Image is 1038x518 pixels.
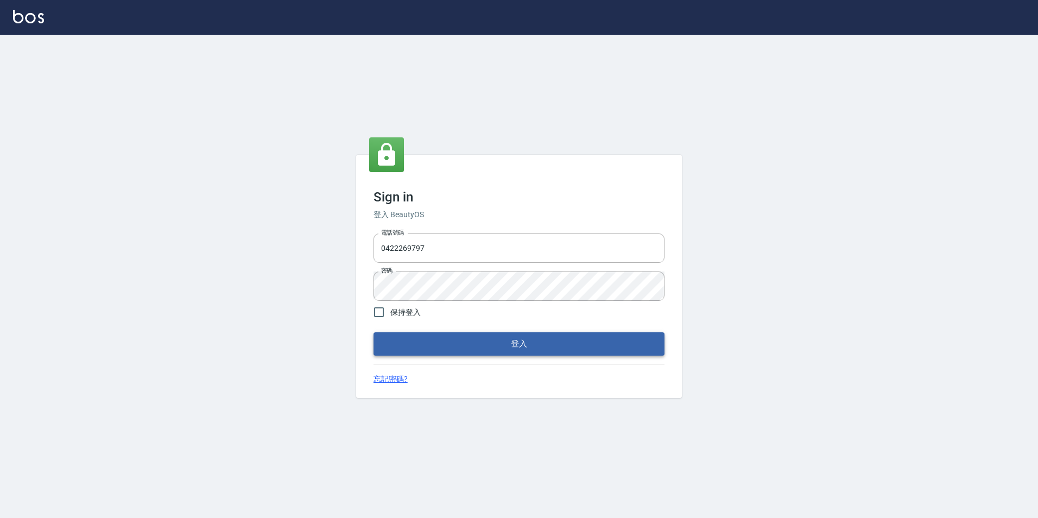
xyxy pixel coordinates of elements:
h3: Sign in [374,189,664,205]
a: 忘記密碼? [374,374,408,385]
label: 密碼 [381,267,393,275]
label: 電話號碼 [381,229,404,237]
h6: 登入 BeautyOS [374,209,664,220]
img: Logo [13,10,44,23]
span: 保持登入 [390,307,421,318]
button: 登入 [374,332,664,355]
